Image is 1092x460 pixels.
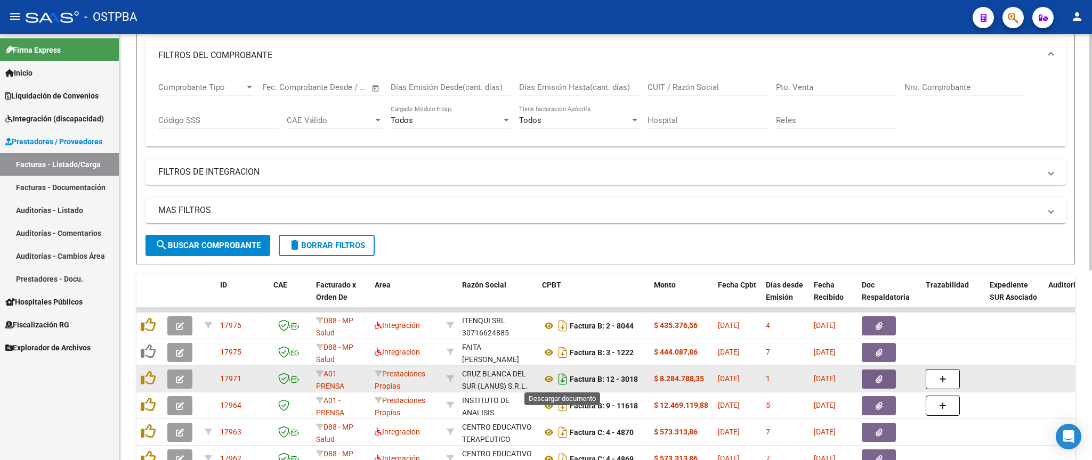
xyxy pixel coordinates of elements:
span: A01 - PRENSA [316,396,344,417]
span: Expediente SUR Asociado [990,281,1037,301]
div: 20367910713 [462,341,533,364]
datatable-header-cell: Facturado x Orden De [312,274,370,321]
span: 5 [766,401,770,409]
span: CPBT [542,281,561,289]
span: 17971 [220,374,241,383]
span: Firma Express [5,44,61,56]
span: Area [375,281,391,289]
button: Borrar Filtros [279,235,375,256]
div: ITENQUI SRL [462,315,505,327]
strong: $ 444.087,86 [654,348,698,356]
span: [DATE] [718,428,740,436]
datatable-header-cell: CPBT [538,274,650,321]
span: CAE Válido [287,116,373,125]
div: Open Intercom Messenger [1056,424,1081,449]
span: Fiscalización RG [5,319,69,331]
span: Prestadores / Proveedores [5,136,102,147]
span: Integración [375,428,420,436]
span: Facturado x Orden De [316,281,356,301]
span: [DATE] [718,374,740,383]
datatable-header-cell: Trazabilidad [921,274,985,321]
span: Borrar Filtros [288,241,365,250]
span: Fecha Recibido [814,281,844,301]
span: [DATE] [814,401,836,409]
input: Fecha fin [315,83,367,92]
span: Inicio [5,67,33,79]
span: Liquidación de Convenios [5,90,99,102]
div: CENTRO EDUCATIVO TERAPEUTICO VINCULOS S.R.L. [462,421,533,457]
span: 17975 [220,348,241,356]
span: [DATE] [814,374,836,383]
span: Trazabilidad [926,281,969,289]
span: Todos [519,116,541,125]
span: [DATE] [718,321,740,330]
span: ID [220,281,227,289]
div: 30519006630 [462,395,533,417]
mat-icon: delete [288,239,301,251]
datatable-header-cell: Expediente SUR Asociado [985,274,1044,321]
datatable-header-cell: Doc Respaldatoria [858,274,921,321]
span: 7 [766,348,770,356]
strong: $ 12.469.119,88 [654,401,708,409]
span: D88 - MP Salud [316,423,353,443]
span: Hospitales Públicos [5,296,83,308]
strong: Factura B: 12 - 3018 [570,375,638,383]
span: [DATE] [814,348,836,356]
mat-panel-title: MAS FILTROS [158,204,1040,216]
strong: $ 8.284.788,35 [654,374,704,383]
mat-icon: menu [9,10,21,23]
span: Auditoria [1048,281,1080,289]
div: 33546095989 [462,368,533,390]
div: CRUZ BLANCA DEL SUR (LANUS) S.R.L. [462,368,533,392]
span: [DATE] [814,428,836,436]
mat-icon: search [155,239,168,251]
input: Fecha inicio [262,83,305,92]
strong: Factura B: 9 - 11618 [570,401,638,410]
span: Fecha Cpbt [718,281,756,289]
mat-panel-title: FILTROS DE INTEGRACION [158,166,1040,178]
span: Razón Social [462,281,506,289]
strong: Factura B: 2 - 8044 [570,322,634,330]
i: Descargar documento [556,344,570,361]
span: Integración [375,348,420,356]
datatable-header-cell: Razón Social [458,274,538,321]
datatable-header-cell: Fecha Recibido [810,274,858,321]
button: Open calendar [370,82,382,94]
button: Buscar Comprobante [145,235,270,256]
mat-expansion-panel-header: MAS FILTROS [145,198,1066,223]
span: - OSTPBA [84,5,137,29]
i: Descargar documento [556,371,570,388]
span: A01 - PRENSA [316,369,344,390]
datatable-header-cell: CAE [269,274,312,321]
span: D88 - MP Salud [316,316,353,337]
datatable-header-cell: Fecha Cpbt [714,274,762,321]
div: INSTITUTO DE ANALISIS MULTIPLES AUTOMATIZADOS S A C I C I [462,395,533,455]
span: 4 [766,321,770,330]
span: Integración (discapacidad) [5,113,104,125]
span: 1 [766,374,770,383]
span: [DATE] [718,401,740,409]
datatable-header-cell: Días desde Emisión [762,274,810,321]
span: 17963 [220,428,241,436]
i: Descargar documento [556,317,570,334]
div: 30710384416 [462,421,533,443]
div: FILTROS DEL COMPROBANTE [145,72,1066,147]
span: [DATE] [814,321,836,330]
i: Descargar documento [556,424,570,441]
mat-expansion-panel-header: FILTROS DEL COMPROBANTE [145,38,1066,72]
mat-panel-title: FILTROS DEL COMPROBANTE [158,50,1040,61]
span: Explorador de Archivos [5,342,91,354]
span: 17964 [220,401,241,409]
span: Doc Respaldatoria [862,281,910,301]
strong: $ 573.313,86 [654,428,698,436]
i: Descargar documento [556,397,570,414]
span: 7 [766,428,770,436]
datatable-header-cell: Area [370,274,442,321]
strong: $ 435.376,56 [654,321,698,330]
div: FAITA [PERSON_NAME] [462,341,533,366]
span: Integración [375,321,420,330]
datatable-header-cell: ID [216,274,269,321]
span: CAE [273,281,287,289]
span: Comprobante Tipo [158,83,245,92]
span: D88 - MP Salud [316,343,353,364]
